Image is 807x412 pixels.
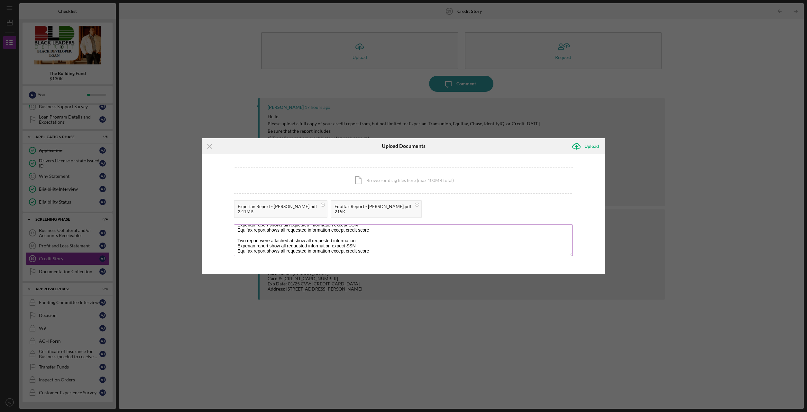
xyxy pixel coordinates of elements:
[335,204,411,209] div: Equifax Report - [PERSON_NAME].pdf
[234,225,573,256] textarea: Two reports were attached to show all request information. Experian report shows all requested in...
[584,140,599,153] div: Upload
[568,140,605,153] button: Upload
[335,209,411,214] div: 215K
[382,143,426,149] h6: Upload Documents
[238,204,317,209] div: Experian Report - [PERSON_NAME].pdf
[238,209,317,214] div: 2.41MB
